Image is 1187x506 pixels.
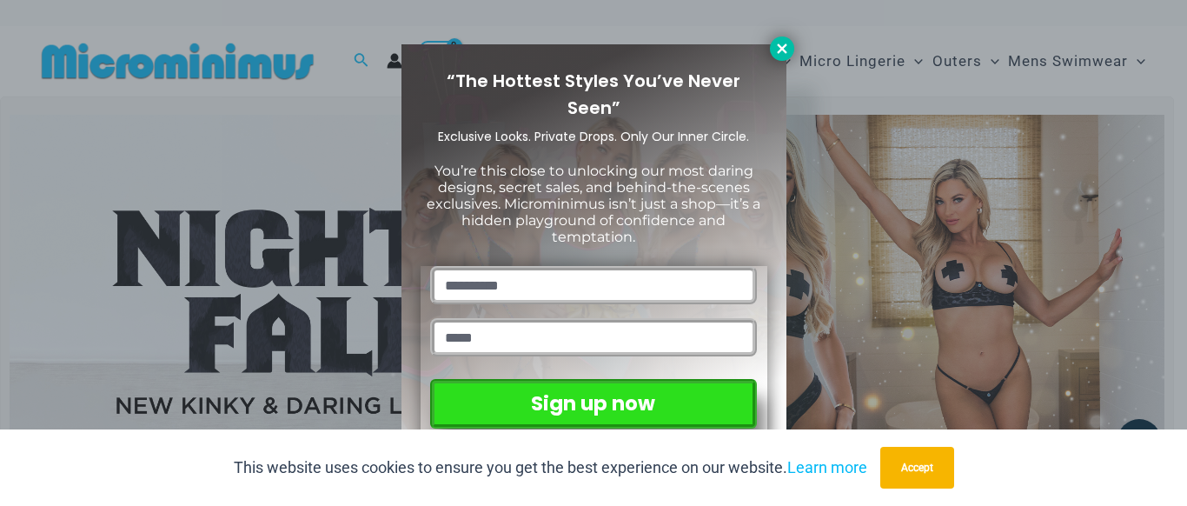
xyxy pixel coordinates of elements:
[427,163,760,246] span: You’re this close to unlocking our most daring designs, secret sales, and behind-the-scenes exclu...
[787,458,867,476] a: Learn more
[234,455,867,481] p: This website uses cookies to ensure you get the best experience on our website.
[447,69,740,120] span: “The Hottest Styles You’ve Never Seen”
[880,447,954,489] button: Accept
[430,379,756,429] button: Sign up now
[438,128,749,145] span: Exclusive Looks. Private Drops. Only Our Inner Circle.
[770,37,794,61] button: Close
